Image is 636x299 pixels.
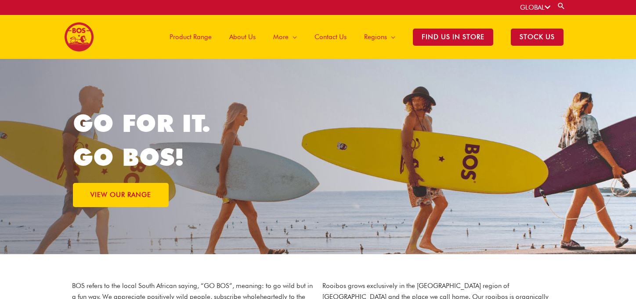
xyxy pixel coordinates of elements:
[264,15,306,59] a: More
[404,15,502,59] a: Find Us in Store
[154,15,572,59] nav: Site Navigation
[273,24,289,50] span: More
[73,106,318,174] h1: GO FOR IT. GO BOS!
[220,15,264,59] a: About Us
[557,2,566,10] a: Search button
[170,24,212,50] span: Product Range
[502,15,572,59] a: STOCK US
[306,15,355,59] a: Contact Us
[73,183,169,207] a: VIEW OUR RANGE
[520,4,550,11] a: GLOBAL
[364,24,387,50] span: Regions
[413,29,493,46] span: Find Us in Store
[511,29,564,46] span: STOCK US
[355,15,404,59] a: Regions
[90,192,151,198] span: VIEW OUR RANGE
[64,22,94,52] img: BOS logo finals-200px
[229,24,256,50] span: About Us
[314,24,347,50] span: Contact Us
[161,15,220,59] a: Product Range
